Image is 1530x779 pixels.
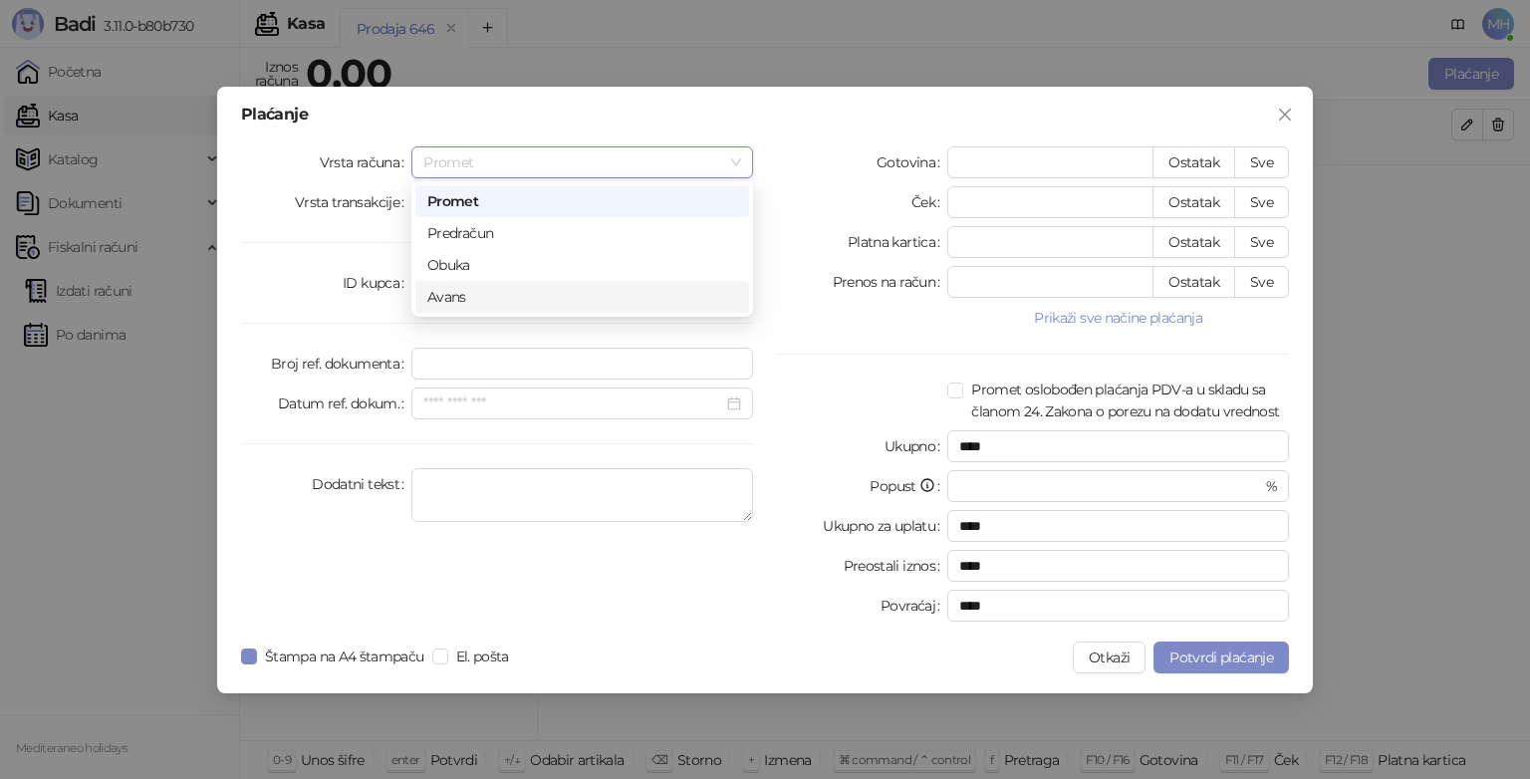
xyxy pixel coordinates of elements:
[877,146,947,178] label: Gotovina
[312,468,411,500] label: Dodatni tekst
[415,185,749,217] div: Promet
[844,550,948,582] label: Preostali iznos
[1269,107,1301,123] span: Zatvori
[427,254,737,276] div: Obuka
[963,379,1289,422] span: Promet oslobođen plaćanja PDV-a u skladu sa članom 24. Zakona o porezu na dodatu vrednost
[1152,146,1235,178] button: Ostatak
[241,107,1289,123] div: Plaćanje
[411,348,753,380] input: Broj ref. dokumenta
[823,510,947,542] label: Ukupno za uplatu
[848,226,947,258] label: Platna kartica
[427,222,737,244] div: Predračun
[271,348,411,380] label: Broj ref. dokumenta
[278,388,412,419] label: Datum ref. dokum.
[427,190,737,212] div: Promet
[320,146,412,178] label: Vrsta računa
[1073,642,1146,673] button: Otkaži
[295,186,412,218] label: Vrsta transakcije
[1152,266,1235,298] button: Ostatak
[1234,226,1289,258] button: Sve
[1169,649,1273,666] span: Potvrdi plaćanje
[415,249,749,281] div: Obuka
[1269,99,1301,130] button: Close
[1153,642,1289,673] button: Potvrdi plaćanje
[833,266,948,298] label: Prenos na račun
[881,590,947,622] label: Povraćaj
[1234,266,1289,298] button: Sve
[870,470,947,502] label: Popust
[415,281,749,313] div: Avans
[1234,186,1289,218] button: Sve
[415,217,749,249] div: Predračun
[1152,226,1235,258] button: Ostatak
[1277,107,1293,123] span: close
[257,646,432,667] span: Štampa na A4 štampaču
[911,186,947,218] label: Ček
[411,468,753,522] textarea: Dodatni tekst
[1152,186,1235,218] button: Ostatak
[423,392,723,414] input: Datum ref. dokum.
[423,147,741,177] span: Promet
[947,306,1289,330] button: Prikaži sve načine plaćanja
[427,286,737,308] div: Avans
[343,267,411,299] label: ID kupca
[1234,146,1289,178] button: Sve
[448,646,517,667] span: El. pošta
[885,430,948,462] label: Ukupno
